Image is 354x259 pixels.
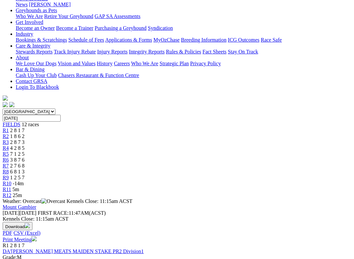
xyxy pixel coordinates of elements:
[3,122,20,127] a: FIELDS
[3,175,9,180] a: R9
[261,37,282,43] a: Race Safe
[97,49,128,54] a: Injury Reports
[54,49,96,54] a: Track Injury Rebate
[3,145,9,151] a: R4
[13,230,40,236] a: CSV (Excel)
[16,25,351,31] div: Get Involved
[10,243,25,248] span: 2 8 1 7
[67,198,132,204] span: Kennels Close: 11:15am ACST
[16,72,57,78] a: Cash Up Your Club
[13,181,24,186] span: -14m
[16,43,50,49] a: Care & Integrity
[3,230,12,236] a: PDF
[3,222,32,230] button: Download
[29,2,70,7] a: [PERSON_NAME]
[12,187,19,192] span: 5m
[16,49,351,55] div: Care & Integrity
[16,2,28,7] a: News
[10,133,25,139] span: 1 8 6 2
[3,151,9,157] a: R5
[3,139,9,145] a: R3
[97,61,112,66] a: History
[95,13,141,19] a: GAP SA Assessments
[25,223,30,228] img: download.svg
[10,157,25,163] span: 3 8 7 6
[3,133,9,139] a: R2
[3,204,36,210] a: Mount Gambier
[3,115,61,122] input: Select date
[16,25,55,31] a: Become an Owner
[16,13,43,19] a: Who We Are
[3,192,11,198] a: R12
[56,25,93,31] a: Become a Trainer
[3,95,8,101] img: logo-grsa-white.png
[160,61,189,66] a: Strategic Plan
[3,169,9,174] span: R8
[3,210,20,216] span: [DATE]
[10,139,25,145] span: 2 8 7 3
[16,67,45,72] a: Bar & Dining
[129,49,165,54] a: Integrity Reports
[3,230,351,236] div: Download
[3,157,9,163] a: R6
[10,163,25,169] span: 2 7 6 8
[16,49,52,54] a: Stewards Reports
[153,37,180,43] a: MyOzChase
[10,169,25,174] span: 6 8 1 3
[105,37,152,43] a: Applications & Forms
[114,61,130,66] a: Careers
[181,37,226,43] a: Breeding Information
[58,72,139,78] a: Chasers Restaurant & Function Centre
[131,61,158,66] a: Who We Are
[16,55,29,60] a: About
[3,163,9,169] a: R7
[10,151,25,157] span: 7 1 2 5
[68,37,104,43] a: Schedule of Fees
[41,198,65,204] img: Overcast
[228,49,258,54] a: Stay On Track
[3,249,144,254] a: DA'[PERSON_NAME] MEATS MAIDEN STAKE PR2 Division1
[203,49,226,54] a: Fact Sheets
[166,49,201,54] a: Rules & Policies
[10,175,25,180] span: 1 2 5 7
[95,25,147,31] a: Purchasing a Greyhound
[3,187,11,192] a: R11
[13,192,22,198] span: 25m
[16,2,351,8] div: News & Media
[16,13,351,19] div: Greyhounds as Pets
[44,13,93,19] a: Retire Your Greyhound
[148,25,173,31] a: Syndication
[16,84,59,90] a: Login To Blackbook
[3,181,11,186] a: R10
[3,210,36,216] span: [DATE]
[10,145,25,151] span: 4 2 8 5
[9,102,14,107] img: twitter.svg
[16,8,57,13] a: Greyhounds as Pets
[16,37,351,43] div: Industry
[16,37,67,43] a: Bookings & Scratchings
[38,210,69,216] span: FIRST RACE:
[190,61,221,66] a: Privacy Policy
[16,61,351,67] div: About
[3,237,37,242] a: Print Meeting
[22,122,39,127] span: 12 races
[38,210,106,216] span: 11:47AM(ACST)
[16,19,43,25] a: Get Involved
[228,37,259,43] a: ICG Outcomes
[16,78,47,84] a: Contact GRSA
[16,61,56,66] a: We Love Our Dogs
[58,61,95,66] a: Vision and Values
[3,128,9,133] a: R1
[3,216,351,222] div: Kennels Close: 11:15am ACST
